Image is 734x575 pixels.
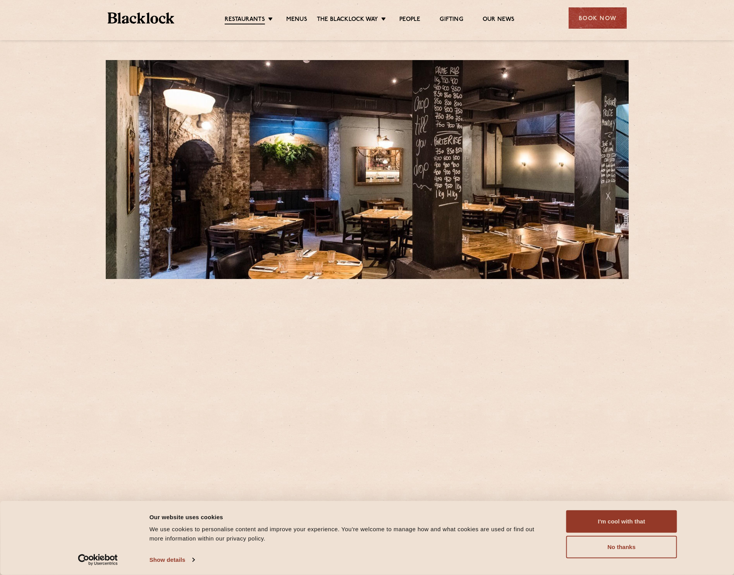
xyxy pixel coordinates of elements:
a: Menus [286,16,307,24]
div: Our website uses cookies [150,512,549,522]
div: Book Now [569,7,627,29]
a: People [399,16,420,24]
a: Show details [150,554,194,566]
a: Our News [483,16,515,24]
a: Gifting [440,16,463,24]
img: BL_Textured_Logo-footer-cropped.svg [108,12,175,24]
div: We use cookies to personalise content and improve your experience. You're welcome to manage how a... [150,525,549,543]
a: Usercentrics Cookiebot - opens in a new window [64,554,132,566]
a: Restaurants [225,16,265,24]
a: The Blacklock Way [317,16,378,24]
button: No thanks [566,536,677,558]
button: I'm cool with that [566,510,677,533]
